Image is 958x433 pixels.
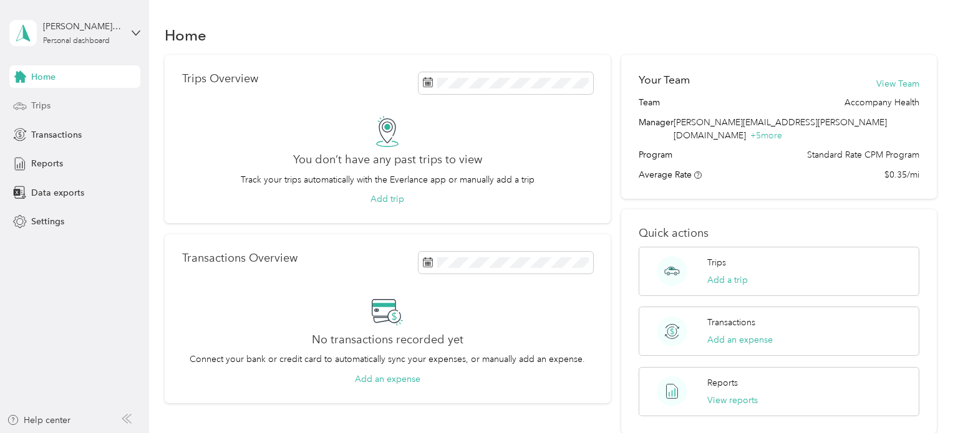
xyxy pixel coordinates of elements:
[639,169,692,180] span: Average Rate
[165,29,206,42] h1: Home
[674,117,887,141] span: [PERSON_NAME][EMAIL_ADDRESS][PERSON_NAME][DOMAIN_NAME]
[707,274,748,287] button: Add a trip
[750,130,782,141] span: + 5 more
[31,70,56,83] span: Home
[807,148,919,161] span: Standard Rate CPM Program
[190,353,585,366] p: Connect your bank or credit card to automatically sync your expenses, or manually add an expense.
[639,72,690,88] h2: Your Team
[182,252,298,265] p: Transactions Overview
[43,20,121,33] div: [PERSON_NAME][EMAIL_ADDRESS][PERSON_NAME][DOMAIN_NAME]
[31,186,84,199] span: Data exports
[7,414,70,427] button: Help center
[43,37,110,45] div: Personal dashboard
[312,333,463,346] h2: No transactions recorded yet
[876,77,919,90] button: View Team
[888,363,958,433] iframe: Everlance-gr Chat Button Frame
[31,215,64,228] span: Settings
[639,96,660,109] span: Team
[31,128,82,141] span: Transactions
[31,157,63,170] span: Reports
[639,148,672,161] span: Program
[707,256,726,269] p: Trips
[31,99,51,112] span: Trips
[844,96,919,109] span: Accompany Health
[639,227,919,240] p: Quick actions
[182,72,258,85] p: Trips Overview
[293,153,482,166] h2: You don’t have any past trips to view
[707,333,773,346] button: Add an expense
[639,116,674,142] span: Manager
[707,376,738,389] p: Reports
[884,168,919,181] span: $0.35/mi
[707,316,755,329] p: Transactions
[707,394,758,407] button: View reports
[241,173,535,186] p: Track your trips automatically with the Everlance app or manually add a trip
[355,373,420,386] button: Add an expense
[370,193,404,206] button: Add trip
